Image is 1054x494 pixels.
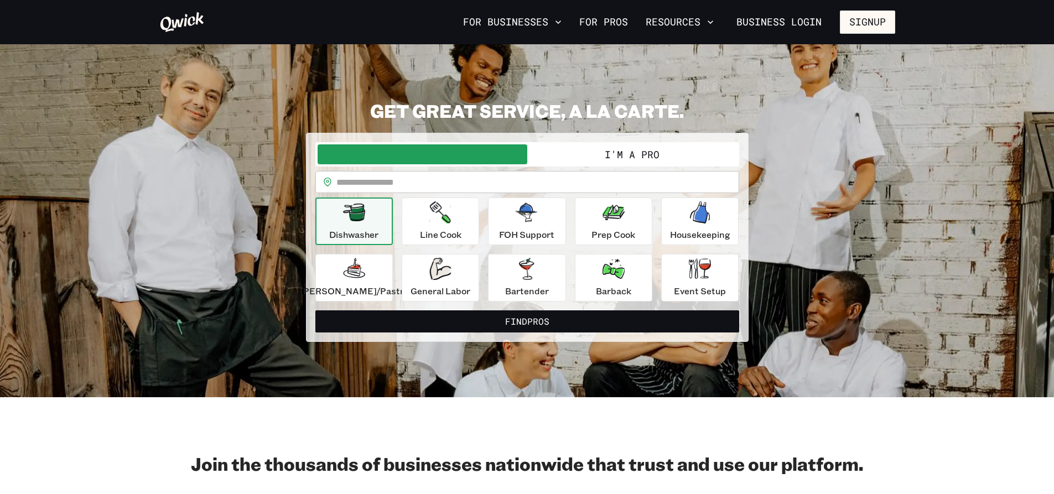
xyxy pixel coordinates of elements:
[727,11,831,34] a: Business Login
[575,13,632,32] a: For Pros
[670,228,730,241] p: Housekeeping
[575,254,652,301] button: Barback
[661,254,739,301] button: Event Setup
[315,310,739,332] button: FindPros
[575,197,652,245] button: Prep Cook
[505,284,549,298] p: Bartender
[596,284,631,298] p: Barback
[411,284,470,298] p: General Labor
[306,100,749,122] h2: GET GREAT SERVICE, A LA CARTE.
[499,228,554,241] p: FOH Support
[641,13,718,32] button: Resources
[159,453,895,475] h2: Join the thousands of businesses nationwide that trust and use our platform.
[674,284,726,298] p: Event Setup
[420,228,461,241] p: Line Cook
[402,254,479,301] button: General Labor
[840,11,895,34] button: Signup
[591,228,635,241] p: Prep Cook
[315,254,393,301] button: [PERSON_NAME]/Pastry
[315,197,393,245] button: Dishwasher
[527,144,737,164] button: I'm a Pro
[318,144,527,164] button: I'm a Business
[300,284,408,298] p: [PERSON_NAME]/Pastry
[661,197,739,245] button: Housekeeping
[488,197,565,245] button: FOH Support
[402,197,479,245] button: Line Cook
[488,254,565,301] button: Bartender
[329,228,378,241] p: Dishwasher
[459,13,566,32] button: For Businesses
